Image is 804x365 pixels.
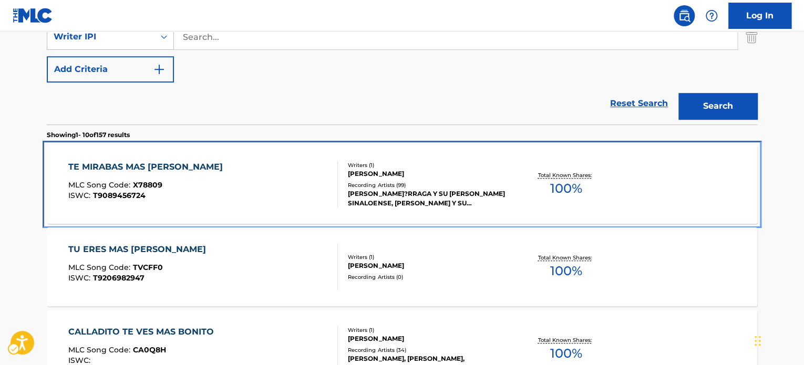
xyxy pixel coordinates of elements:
[755,325,761,357] div: Drag
[68,180,133,190] span: MLC Song Code :
[550,179,582,198] span: 100 %
[746,24,757,50] img: Delete Criterion
[538,336,594,344] p: Total Known Shares:
[68,191,93,200] span: ISWC :
[751,315,804,365] iframe: Hubspot Iframe
[348,253,507,261] div: Writers ( 1 )
[68,345,133,354] span: MLC Song Code :
[133,180,162,190] span: X78809
[68,326,219,338] div: CALLADITO TE VES MAS BONITO
[348,273,507,281] div: Recording Artists ( 0 )
[68,161,228,173] div: TE MIRABAS MAS [PERSON_NAME]
[47,227,757,306] a: TU ERES MAS [PERSON_NAME]MLC Song Code:TVCFF0ISWC:T9206982947Writers (1)[PERSON_NAME]Recording Ar...
[68,243,211,256] div: TU ERES MAS [PERSON_NAME]
[550,262,582,280] span: 100 %
[47,56,174,82] button: Add Criteria
[348,169,507,179] div: [PERSON_NAME]
[751,315,804,365] div: Chat Widget
[348,181,507,189] div: Recording Artists ( 99 )
[348,161,507,169] div: Writers ( 1 )
[13,8,53,23] img: MLC Logo
[47,130,130,140] p: Showing 1 - 10 of 157 results
[348,261,507,270] div: [PERSON_NAME]
[538,254,594,262] p: Total Known Shares:
[605,92,673,115] a: Reset Search
[174,24,737,49] input: Search...
[538,171,594,179] p: Total Known Shares:
[348,326,507,334] div: Writers ( 1 )
[705,9,718,22] img: help
[348,334,507,343] div: [PERSON_NAME]
[68,263,133,272] span: MLC Song Code :
[93,273,145,283] span: T9206982947
[348,346,507,354] div: Recording Artists ( 34 )
[678,93,757,119] button: Search
[550,344,582,363] span: 100 %
[728,3,791,29] a: Log In
[133,263,163,272] span: TVCFF0
[678,9,690,22] img: search
[93,191,146,200] span: T9089456724
[133,345,166,354] span: CA0Q8H
[54,30,148,43] div: Writer IPI
[68,273,93,283] span: ISWC :
[153,63,166,76] img: 9d2ae6d4665cec9f34b9.svg
[47,145,757,224] a: TE MIRABAS MAS [PERSON_NAME]MLC Song Code:X78809ISWC:T9089456724Writers (1)[PERSON_NAME]Recording...
[68,356,93,365] span: ISWC :
[348,189,507,208] div: [PERSON_NAME]?RRAGA Y SU [PERSON_NAME] SINALOENSE, [PERSON_NAME] Y SU [PERSON_NAME] SINALOENSE, [...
